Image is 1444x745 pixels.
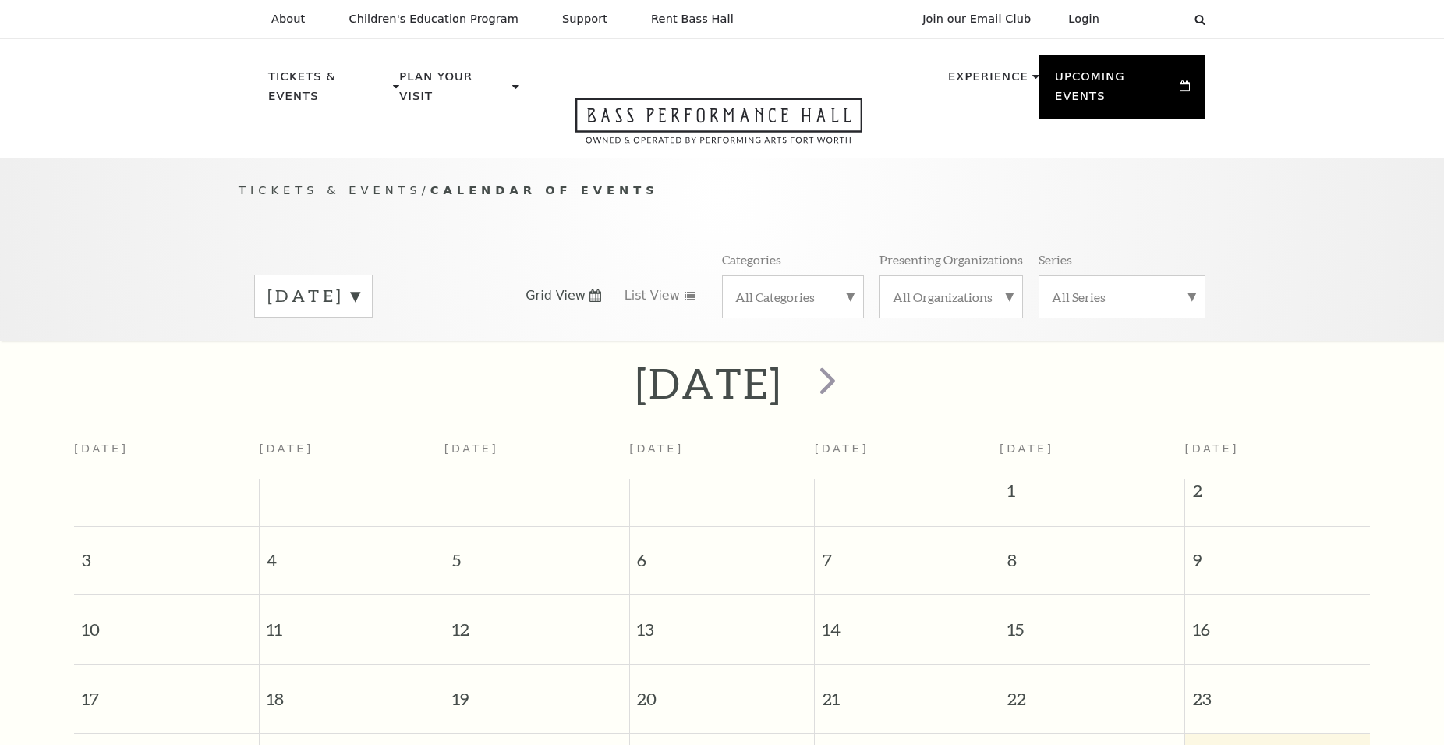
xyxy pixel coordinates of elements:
p: Tickets & Events [268,67,389,115]
span: List View [625,287,680,304]
label: All Categories [735,289,851,305]
span: 10 [74,595,259,649]
span: 9 [1185,527,1370,580]
span: 1 [1000,479,1184,510]
span: Tickets & Events [239,183,422,197]
span: 12 [444,595,628,649]
span: 17 [74,665,259,718]
span: 20 [630,665,814,718]
button: next [798,356,855,411]
select: Select: [1124,12,1180,27]
span: 2 [1185,479,1370,510]
p: Children's Education Program [349,12,518,26]
span: 11 [260,595,444,649]
th: [DATE] [259,433,444,479]
th: [DATE] [815,433,1000,479]
span: 16 [1185,595,1370,649]
th: [DATE] [629,433,814,479]
span: 19 [444,665,628,718]
span: 5 [444,527,628,580]
p: Experience [948,67,1028,95]
label: All Organizations [893,289,1010,305]
span: 21 [815,665,999,718]
p: Categories [722,251,781,268]
span: Grid View [526,287,586,304]
span: 22 [1000,665,1184,718]
span: 7 [815,527,999,580]
label: All Series [1052,289,1192,305]
th: [DATE] [74,433,259,479]
span: [DATE] [1185,442,1240,455]
p: Upcoming Events [1055,67,1176,115]
p: Plan Your Visit [399,67,508,115]
p: Presenting Organizations [879,251,1023,268]
span: [DATE] [1000,442,1054,455]
p: Rent Bass Hall [651,12,734,26]
span: 13 [630,595,814,649]
h2: [DATE] [635,358,783,408]
th: [DATE] [444,433,629,479]
span: 18 [260,665,444,718]
span: 8 [1000,527,1184,580]
p: About [271,12,305,26]
p: / [239,181,1205,200]
span: 15 [1000,595,1184,649]
span: 6 [630,527,814,580]
label: [DATE] [267,284,359,308]
p: Series [1039,251,1072,268]
span: 4 [260,527,444,580]
span: Calendar of Events [430,183,659,197]
span: 23 [1185,665,1370,718]
span: 14 [815,595,999,649]
p: Support [562,12,607,26]
span: 3 [74,527,259,580]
